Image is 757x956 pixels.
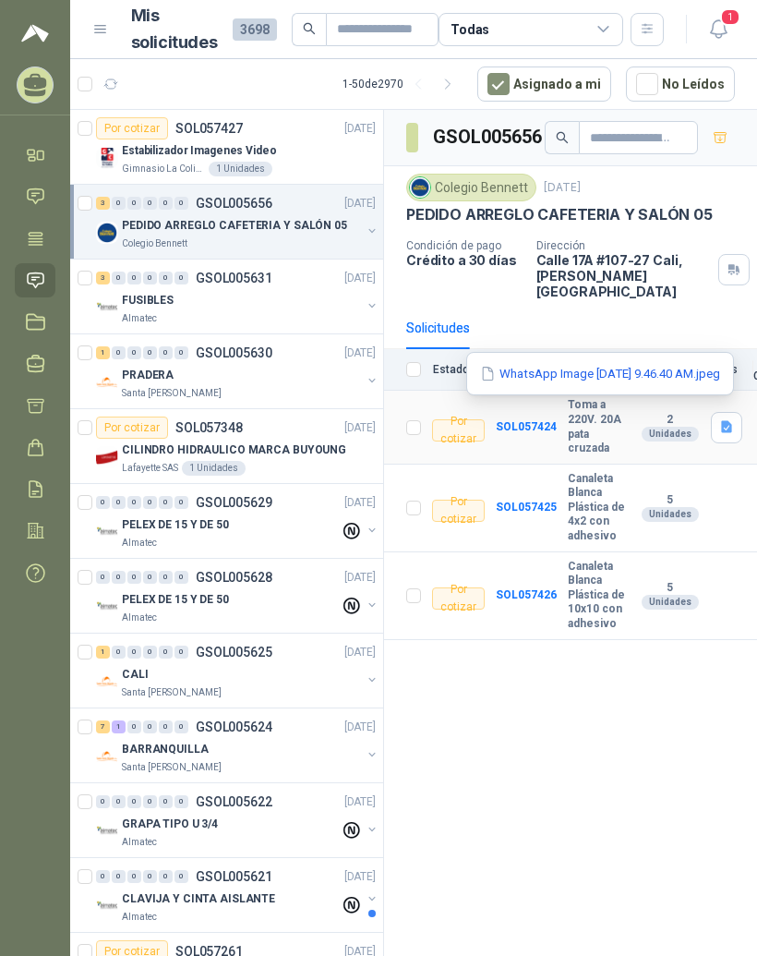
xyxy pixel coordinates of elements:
div: 0 [159,346,173,359]
a: SOL057424 [496,420,557,433]
div: 7 [96,720,110,733]
div: 0 [112,272,126,284]
a: 0 0 0 0 0 0 GSOL005629[DATE] Company LogoPELEX DE 15 Y DE 50Almatec [96,491,379,551]
p: Crédito a 30 días [406,252,522,268]
div: 0 [112,571,126,584]
span: search [556,131,569,144]
p: Calle 17A #107-27 Cali , [PERSON_NAME][GEOGRAPHIC_DATA] [536,252,711,299]
b: Canaleta Blanca Plástica de 4x2 con adhesivo [568,472,629,544]
a: SOL057425 [496,501,557,514]
div: 1 - 50 de 2970 [342,69,463,99]
img: Company Logo [96,596,118,618]
p: GRAPA TIPO U 3/4 [122,816,218,833]
p: Almatec [122,910,157,925]
div: 0 [143,197,157,210]
div: 0 [174,870,188,883]
button: WhatsApp Image [DATE] 9.46.40 AM.jpeg [478,364,722,383]
p: PEDIDO ARREGLO CAFETERIA Y SALÓN 05 [122,217,347,235]
p: GSOL005628 [196,571,272,584]
th: Producto [568,349,640,391]
p: Santa [PERSON_NAME] [122,760,222,775]
div: 0 [96,795,110,808]
div: 0 [159,272,173,284]
div: Por cotizar [432,500,485,522]
th: Estado [432,349,496,391]
div: 3 [96,272,110,284]
a: 1 0 0 0 0 0 GSOL005625[DATE] Company LogoCALISanta [PERSON_NAME] [96,641,379,700]
p: Estabilizador Imagenes Video [122,142,277,160]
p: BARRANQUILLA [122,741,209,758]
div: 0 [143,646,157,659]
div: 0 [96,870,110,883]
th: Solicitud [496,349,568,391]
img: Company Logo [96,671,118,693]
th: Docs [711,349,753,391]
div: 0 [127,346,141,359]
p: [DATE] [344,270,376,287]
div: 0 [159,571,173,584]
div: 0 [159,720,173,733]
p: GSOL005625 [196,646,272,659]
p: CLAVIJA Y CINTA AISLANTE [122,890,275,908]
div: 1 Unidades [209,162,272,176]
button: 1 [702,13,735,46]
div: 0 [159,795,173,808]
p: Lafayette SAS [122,461,178,476]
p: Dirección [536,239,711,252]
img: Company Logo [96,296,118,319]
div: 0 [127,870,141,883]
div: 0 [174,346,188,359]
b: Canaleta Blanca Plástica de 10x10 con adhesivo [568,560,629,632]
div: 0 [127,646,141,659]
div: 0 [127,272,141,284]
img: Company Logo [96,371,118,393]
div: 1 [96,346,110,359]
a: SOL057426 [496,588,557,601]
img: Company Logo [96,222,118,244]
p: PELEX DE 15 Y DE 50 [122,591,229,609]
div: 0 [143,571,157,584]
p: CILINDRO HIDRAULICO MARCA BUYOUNG [122,442,346,459]
div: 0 [174,795,188,808]
a: 0 0 0 0 0 0 GSOL005622[DATE] Company LogoGRAPA TIPO U 3/4Almatec [96,791,379,850]
p: [DATE] [344,494,376,512]
span: 1 [720,8,740,26]
div: 0 [112,646,126,659]
a: Por cotizarSOL057427[DATE] Company LogoEstabilizador Imagenes VideoGimnasio La Colina1 Unidades [70,110,383,185]
div: 0 [174,646,188,659]
p: SOL057348 [175,421,243,434]
div: 0 [174,272,188,284]
div: 0 [112,197,126,210]
p: Santa [PERSON_NAME] [122,386,222,401]
a: 7 1 0 0 0 0 GSOL005624[DATE] Company LogoBARRANQUILLASanta [PERSON_NAME] [96,716,379,775]
div: 0 [112,496,126,509]
a: Por cotizarSOL057348[DATE] Company LogoCILINDRO HIDRAULICO MARCA BUYOUNGLafayette SAS1 Unidades [70,409,383,484]
p: GSOL005629 [196,496,272,509]
p: [DATE] [344,419,376,437]
div: 1 Unidades [182,461,246,476]
p: CALI [122,666,149,684]
div: 3 [96,197,110,210]
b: 2 [640,413,700,428]
span: search [303,22,316,35]
img: Company Logo [96,745,118,768]
div: 0 [174,571,188,584]
button: Asignado a mi [477,67,611,102]
div: Unidades [642,427,699,442]
div: 0 [159,496,173,509]
div: 0 [127,795,141,808]
p: Colegio Bennett [122,236,187,251]
div: 1 [112,720,126,733]
a: 0 0 0 0 0 0 GSOL005621[DATE] Company LogoCLAVIJA Y CINTA AISLANTEAlmatec [96,865,379,925]
img: Company Logo [96,446,118,468]
div: 0 [112,870,126,883]
p: Almatec [122,611,157,625]
span: 3698 [233,18,277,41]
div: Por cotizar [96,117,168,139]
div: 0 [143,346,157,359]
div: Solicitudes [406,318,470,338]
p: [DATE] [344,569,376,587]
div: Colegio Bennett [406,174,536,201]
div: 0 [143,870,157,883]
p: FUSIBLES [122,292,174,309]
